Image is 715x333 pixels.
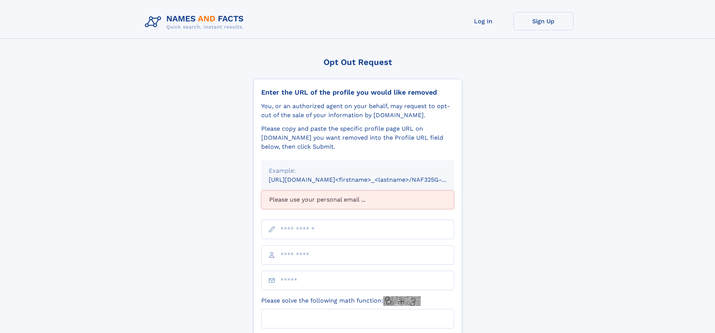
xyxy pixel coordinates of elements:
div: You, or an authorized agent on your behalf, may request to opt-out of the sale of your informatio... [261,102,454,120]
div: Opt Out Request [253,57,462,67]
small: [URL][DOMAIN_NAME]<firstname>_<lastname>/NAF325G-xxxxxxxx [269,176,468,183]
a: Sign Up [513,12,574,30]
label: Please solve the following math function: [261,296,421,306]
img: Logo Names and Facts [142,12,250,32]
div: Example: [269,166,447,175]
a: Log In [453,12,513,30]
div: Enter the URL of the profile you would like removed [261,88,454,96]
div: Please copy and paste the specific profile page URL on [DOMAIN_NAME] you want removed into the Pr... [261,124,454,151]
div: Please use your personal email ... [261,190,454,209]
